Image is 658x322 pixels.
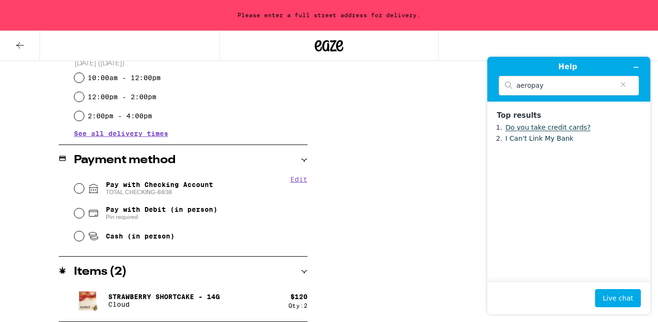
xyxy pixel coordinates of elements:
h2: Items ( 2 ) [74,266,127,278]
button: Edit [290,176,308,183]
span: Help [22,7,41,15]
p: [DATE] ([DATE]) [74,59,308,68]
button: See all delivery times [74,130,168,137]
span: Pay with Debit (in person) [106,206,217,213]
span: Cash (in person) [106,232,175,240]
img: Cloud - Strawberry Shortcake - 14g [74,287,101,314]
span: Pay with Checking Account [106,181,213,196]
label: 10:00am - 12:00pm [88,74,161,82]
label: 2:00pm - 4:00pm [88,112,152,120]
label: 12:00pm - 2:00pm [88,93,156,101]
p: Strawberry Shortcake - 14g [108,293,220,301]
div: Qty: 2 [288,302,308,309]
iframe: Find more information here [480,49,658,322]
p: Cloud [108,301,220,308]
span: TOTAL CHECKING-8838 [106,188,213,196]
span: Pin required [106,213,217,221]
div: $ 120 [290,293,308,301]
h2: Payment method [74,155,175,166]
